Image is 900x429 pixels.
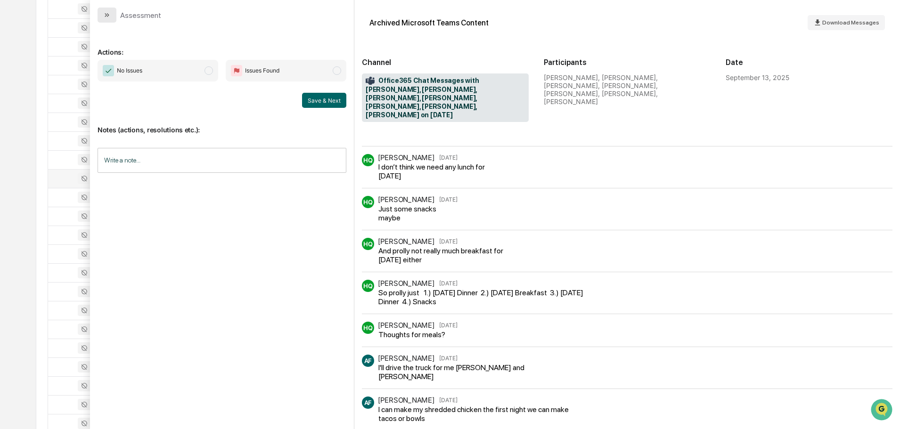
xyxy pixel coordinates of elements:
[120,11,161,20] div: Assessment
[19,137,59,146] span: Data Lookup
[9,120,17,127] div: 🖐️
[378,405,582,423] div: I can make my shredded chicken the first night we can make tacos or bowls
[98,114,346,134] p: Notes (actions, resolutions etc.):
[378,279,434,288] div: [PERSON_NAME]
[439,154,458,161] time: Saturday, September 13, 2025 at 1:55:19 PM
[378,288,603,306] div: So prolly just 1.) [DATE] Dinner 2.) [DATE] Breakfast 3.) [DATE] Dinner 4.) Snacks
[94,160,114,167] span: Pylon
[9,138,17,145] div: 🔎
[378,363,554,381] div: I'll drive the truck for me [PERSON_NAME] and [PERSON_NAME]
[378,237,434,246] div: [PERSON_NAME]
[6,133,63,150] a: 🔎Data Lookup
[68,120,76,127] div: 🗄️
[362,238,374,250] div: HQ
[378,195,434,204] div: [PERSON_NAME]
[362,154,374,166] div: HQ
[362,280,374,292] div: HQ
[160,75,172,86] button: Start new chat
[439,196,458,203] time: Saturday, September 13, 2025 at 1:55:24 PM
[66,159,114,167] a: Powered byPylon
[362,196,374,208] div: HQ
[378,396,434,405] div: [PERSON_NAME]
[439,280,458,287] time: Saturday, September 13, 2025 at 1:56:21 PM
[822,19,879,26] span: Download Messages
[808,15,885,30] button: Download Messages
[378,330,455,339] div: Thoughts for meals?
[544,58,711,67] h2: Participants
[378,153,434,162] div: [PERSON_NAME]
[9,72,26,89] img: 1746055101610-c473b297-6a78-478c-a979-82029cc54cd1
[870,398,895,423] iframe: Open customer support
[32,81,119,89] div: We're available if you need us!
[378,162,496,180] div: I don’t think we need any lunch for [DATE]
[78,119,117,128] span: Attestations
[117,66,142,75] span: No Issues
[378,246,527,264] div: And prolly not really much breakfast for [DATE] either
[362,322,374,334] div: HQ
[98,37,346,56] p: Actions:
[439,322,458,329] time: Saturday, September 13, 2025 at 1:56:30 PM
[439,397,458,404] time: Saturday, September 13, 2025 at 1:59:21 PM
[378,204,457,222] div: Just some snacks maybe
[366,76,525,120] span: Office365 Chat Messages with [PERSON_NAME], [PERSON_NAME], [PERSON_NAME], [PERSON_NAME], [PERSON_...
[362,397,374,409] div: AF
[245,66,279,75] span: Issues Found
[439,238,458,245] time: Saturday, September 13, 2025 at 1:55:33 PM
[439,355,458,362] time: Saturday, September 13, 2025 at 1:57:51 PM
[302,93,346,108] button: Save & Next
[726,73,789,81] div: September 13, 2025
[362,58,529,67] h2: Channel
[65,115,121,132] a: 🗄️Attestations
[19,119,61,128] span: Preclearance
[378,321,434,330] div: [PERSON_NAME]
[362,355,374,367] div: AF
[103,65,114,76] img: Checkmark
[544,73,711,105] div: [PERSON_NAME], [PERSON_NAME], [PERSON_NAME], [PERSON_NAME], [PERSON_NAME], [PERSON_NAME], [PERSON...
[231,65,242,76] img: Flag
[9,20,172,35] p: How can we help?
[32,72,155,81] div: Start new chat
[369,18,489,27] div: Archived Microsoft Teams Content
[726,58,892,67] h2: Date
[6,115,65,132] a: 🖐️Preclearance
[378,354,434,363] div: [PERSON_NAME]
